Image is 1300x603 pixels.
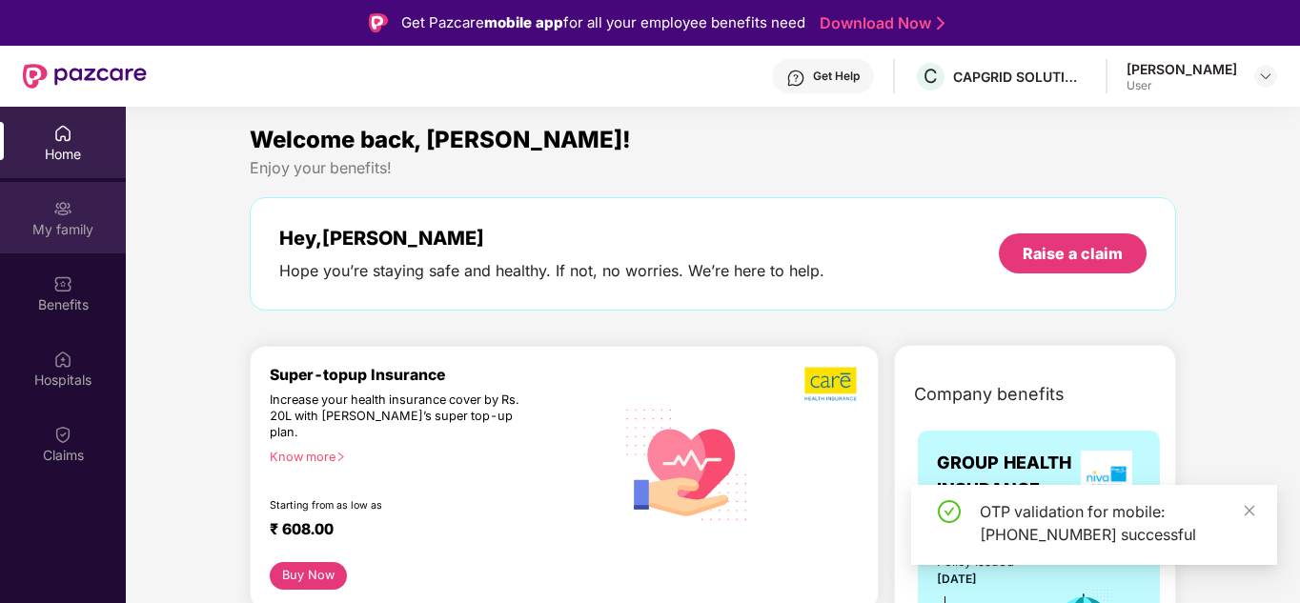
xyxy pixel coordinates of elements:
[53,350,72,369] img: svg+xml;base64,PHN2ZyBpZD0iSG9zcGl0YWxzIiB4bWxucz0iaHR0cDovL3d3dy53My5vcmcvMjAwMC9zdmciIHdpZHRoPS...
[937,13,945,33] img: Stroke
[335,452,346,462] span: right
[369,13,388,32] img: Logo
[1258,69,1273,84] img: svg+xml;base64,PHN2ZyBpZD0iRHJvcGRvd24tMzJ4MzIiIHhtbG5zPSJodHRwOi8vd3d3LnczLm9yZy8yMDAwL3N2ZyIgd2...
[270,366,614,384] div: Super-topup Insurance
[786,69,805,88] img: svg+xml;base64,PHN2ZyBpZD0iSGVscC0zMngzMiIgeG1sbnM9Imh0dHA6Ly93d3cudzMub3JnLzIwMDAvc3ZnIiB3aWR0aD...
[937,572,977,586] span: [DATE]
[924,65,938,88] span: C
[53,199,72,218] img: svg+xml;base64,PHN2ZyB3aWR0aD0iMjAiIGhlaWdodD0iMjAiIHZpZXdCb3g9IjAgMCAyMCAyMCIgZmlsbD0ibm9uZSIgeG...
[1023,243,1123,264] div: Raise a claim
[270,520,595,543] div: ₹ 608.00
[953,68,1087,86] div: CAPGRID SOLUTIONS PRIVATE LIMITED
[250,126,631,153] span: Welcome back, [PERSON_NAME]!
[820,13,939,33] a: Download Now
[270,562,347,590] button: Buy Now
[1081,451,1132,502] img: insurerLogo
[980,500,1254,546] div: OTP validation for mobile: [PHONE_NUMBER] successful
[53,425,72,444] img: svg+xml;base64,PHN2ZyBpZD0iQ2xhaW0iIHhtbG5zPSJodHRwOi8vd3d3LnczLm9yZy8yMDAwL3N2ZyIgd2lkdGg9IjIwIi...
[23,64,147,89] img: New Pazcare Logo
[279,227,824,250] div: Hey, [PERSON_NAME]
[270,392,531,441] div: Increase your health insurance cover by Rs. 20L with [PERSON_NAME]’s super top-up plan.
[614,389,762,538] img: svg+xml;base64,PHN2ZyB4bWxucz0iaHR0cDovL3d3dy53My5vcmcvMjAwMC9zdmciIHhtbG5zOnhsaW5rPSJodHRwOi8vd3...
[279,261,824,281] div: Hope you’re staying safe and healthy. If not, no worries. We’re here to help.
[53,124,72,143] img: svg+xml;base64,PHN2ZyBpZD0iSG9tZSIgeG1sbnM9Imh0dHA6Ly93d3cudzMub3JnLzIwMDAvc3ZnIiB3aWR0aD0iMjAiIG...
[804,366,859,402] img: b5dec4f62d2307b9de63beb79f102df3.png
[53,274,72,293] img: svg+xml;base64,PHN2ZyBpZD0iQmVuZWZpdHMiIHhtbG5zPSJodHRwOi8vd3d3LnczLm9yZy8yMDAwL3N2ZyIgd2lkdGg9Ij...
[270,499,533,513] div: Starting from as low as
[938,500,961,523] span: check-circle
[401,11,805,34] div: Get Pazcare for all your employee benefits need
[270,450,602,463] div: Know more
[813,69,860,84] div: Get Help
[250,158,1176,178] div: Enjoy your benefits!
[1127,78,1237,93] div: User
[484,13,563,31] strong: mobile app
[1243,504,1256,517] span: close
[937,450,1072,504] span: GROUP HEALTH INSURANCE
[1127,60,1237,78] div: [PERSON_NAME]
[914,381,1065,408] span: Company benefits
